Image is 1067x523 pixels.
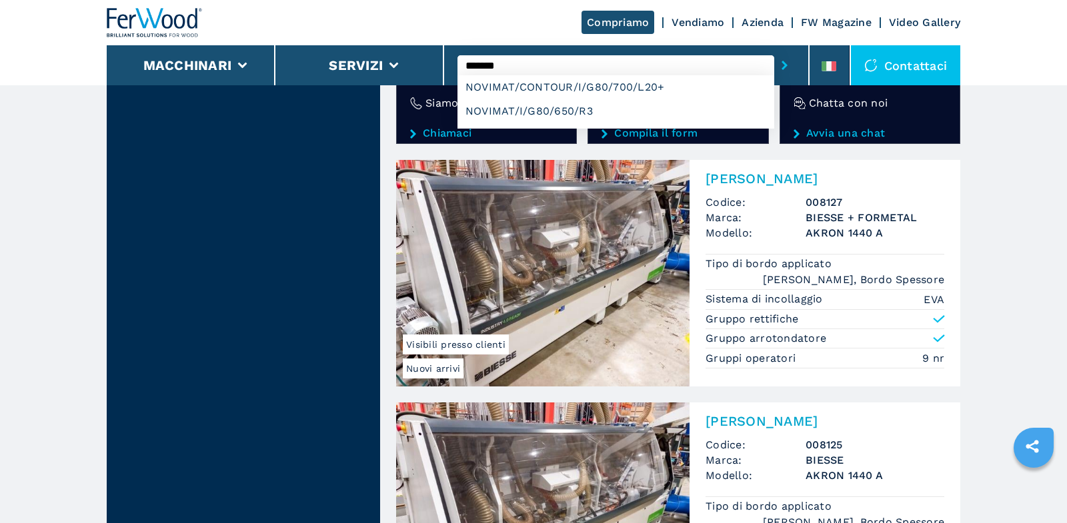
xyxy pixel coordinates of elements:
h4: Siamo al tuo servizio [425,95,537,111]
img: Chatta con noi [794,97,806,109]
span: Marca: [706,452,806,468]
em: [PERSON_NAME], Bordo Spessore [763,272,944,287]
a: Compriamo [582,11,654,34]
a: sharethis [1016,430,1049,463]
a: Vendiamo [672,16,724,29]
div: NOVIMAT/I/G80/650/R3 [457,99,774,123]
span: Codice: [706,195,806,210]
h2: [PERSON_NAME] [706,413,944,429]
img: Siamo al tuo servizio [410,97,422,109]
span: Marca: [706,210,806,225]
button: Servizi [329,57,383,73]
a: Compila il form [602,127,754,139]
a: Chiamaci [410,127,563,139]
em: 9 nr [922,350,944,366]
span: Modello: [706,468,806,483]
p: Tipo di bordo applicato [706,499,835,514]
div: NOVIMAT/CONTOUR/I/G80/700/L20+ [457,75,774,99]
a: Video Gallery [889,16,960,29]
img: Contattaci [864,59,878,72]
img: Bordatrice Singola BIESSE + FORMETAL AKRON 1440 A [396,160,690,386]
p: Gruppo rettifiche [706,312,798,326]
h2: [PERSON_NAME] [706,171,944,187]
button: submit-button [774,50,795,81]
a: Avvia una chat [794,127,946,139]
button: Macchinari [143,57,232,73]
h3: 008125 [806,437,944,452]
img: Ferwood [107,8,203,37]
span: Modello: [706,225,806,241]
a: Bordatrice Singola BIESSE + FORMETAL AKRON 1440 ANuovi arriviVisibili presso clienti[PERSON_NAME]... [396,160,960,386]
h3: BIESSE + FORMETAL [806,210,944,225]
span: Visibili presso clienti [403,334,509,354]
em: EVA [924,292,944,307]
p: Sistema di incollaggio [706,292,826,306]
a: Azienda [742,16,784,29]
h3: AKRON 1440 A [806,468,944,483]
div: Contattaci [851,45,961,85]
h3: AKRON 1440 A [806,225,944,241]
span: Codice: [706,437,806,452]
span: Nuovi arrivi [403,358,463,378]
h4: Chatta con noi [809,95,888,111]
p: Gruppi operatori [706,351,799,366]
h3: 008127 [806,195,944,210]
a: FW Magazine [801,16,872,29]
h3: BIESSE [806,452,944,468]
iframe: Chat [1010,463,1057,513]
p: Tipo di bordo applicato [706,257,835,271]
p: Gruppo arrotondatore [706,331,826,346]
